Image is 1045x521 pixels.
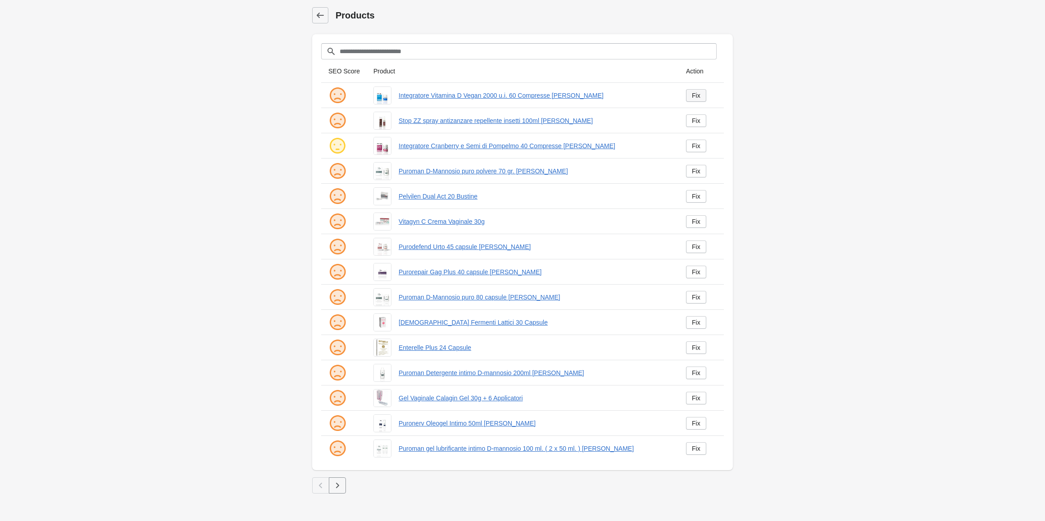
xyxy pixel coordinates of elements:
[686,89,706,102] a: Fix
[686,392,706,404] a: Fix
[692,92,700,99] div: Fix
[692,344,700,351] div: Fix
[328,263,346,281] img: sad.png
[328,313,346,331] img: sad.png
[328,439,346,458] img: sad.png
[328,112,346,130] img: sad.png
[686,165,706,177] a: Fix
[399,343,672,352] a: Enterelle Plus 24 Capsule
[399,394,672,403] a: Gel Vaginale Calagin Gel 30g + 6 Applicatori
[692,117,700,124] div: Fix
[328,238,346,256] img: sad.png
[692,218,700,225] div: Fix
[399,419,672,428] a: Puronerv Oleogel Intimo 50ml [PERSON_NAME]
[366,59,679,83] th: Product
[692,268,700,276] div: Fix
[399,192,672,201] a: Pelvilen Dual Act 20 Bustine
[399,116,672,125] a: Stop ZZ spray antizanzare repellente insetti 100ml [PERSON_NAME]
[686,190,706,203] a: Fix
[686,266,706,278] a: Fix
[399,217,672,226] a: Vitagyn C Crema Vaginale 30g
[399,167,672,176] a: Puroman D-Mannosio puro polvere 70 gr. [PERSON_NAME]
[686,291,706,304] a: Fix
[679,59,724,83] th: Action
[686,417,706,430] a: Fix
[686,442,706,455] a: Fix
[686,367,706,379] a: Fix
[321,59,366,83] th: SEO Score
[686,316,706,329] a: Fix
[692,142,700,150] div: Fix
[692,294,700,301] div: Fix
[686,114,706,127] a: Fix
[336,9,733,22] h1: Products
[692,193,700,200] div: Fix
[399,293,672,302] a: Puroman D-Mannosio puro 80 capsule [PERSON_NAME]
[686,215,706,228] a: Fix
[328,137,346,155] img: ok.png
[692,369,700,376] div: Fix
[328,414,346,432] img: sad.png
[692,243,700,250] div: Fix
[328,86,346,104] img: sad.png
[686,240,706,253] a: Fix
[328,162,346,180] img: sad.png
[328,187,346,205] img: sad.png
[328,364,346,382] img: sad.png
[399,444,672,453] a: Puroman gel lubrificante intimo D-mannosio 100 ml. ( 2 x 50 ml. ) [PERSON_NAME]
[399,368,672,377] a: Puroman Detergente intimo D-mannosio 200ml [PERSON_NAME]
[692,319,700,326] div: Fix
[328,339,346,357] img: sad.png
[686,140,706,152] a: Fix
[399,242,672,251] a: Purodefend Urto 45 capsule [PERSON_NAME]
[328,389,346,407] img: sad.png
[692,420,700,427] div: Fix
[399,91,672,100] a: Integratore Vitamina D Vegan 2000 u.i. 60 Compresse [PERSON_NAME]
[328,288,346,306] img: sad.png
[692,168,700,175] div: Fix
[399,141,672,150] a: Integratore Cranberry e Semi di Pompelmo 40 Compresse [PERSON_NAME]
[686,341,706,354] a: Fix
[692,445,700,452] div: Fix
[328,213,346,231] img: sad.png
[692,394,700,402] div: Fix
[399,318,672,327] a: [DEMOGRAPHIC_DATA] Fermenti Lattici 30 Capsule
[399,267,672,276] a: Purorepair Gag Plus 40 capsule [PERSON_NAME]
